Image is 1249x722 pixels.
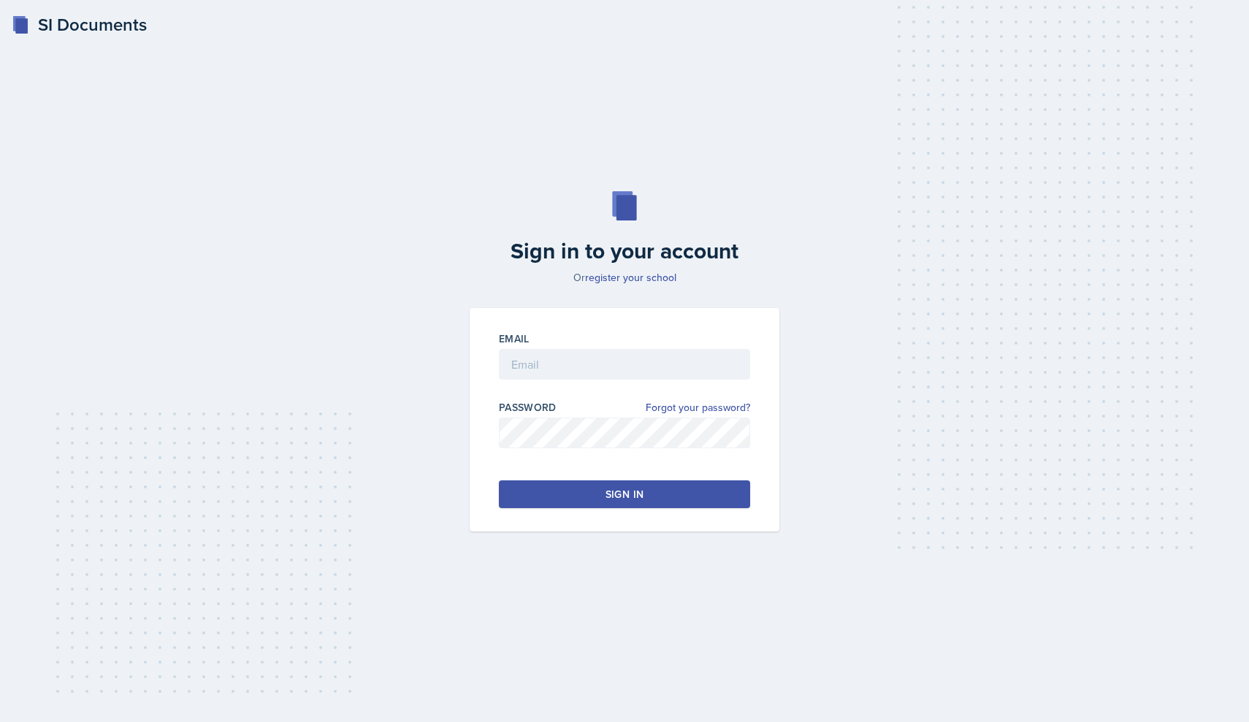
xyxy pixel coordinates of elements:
[461,270,788,285] p: Or
[12,12,147,38] a: SI Documents
[646,400,750,415] a: Forgot your password?
[585,270,676,285] a: register your school
[499,400,557,415] label: Password
[606,487,643,502] div: Sign in
[461,238,788,264] h2: Sign in to your account
[499,349,750,380] input: Email
[499,331,530,346] label: Email
[499,480,750,508] button: Sign in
